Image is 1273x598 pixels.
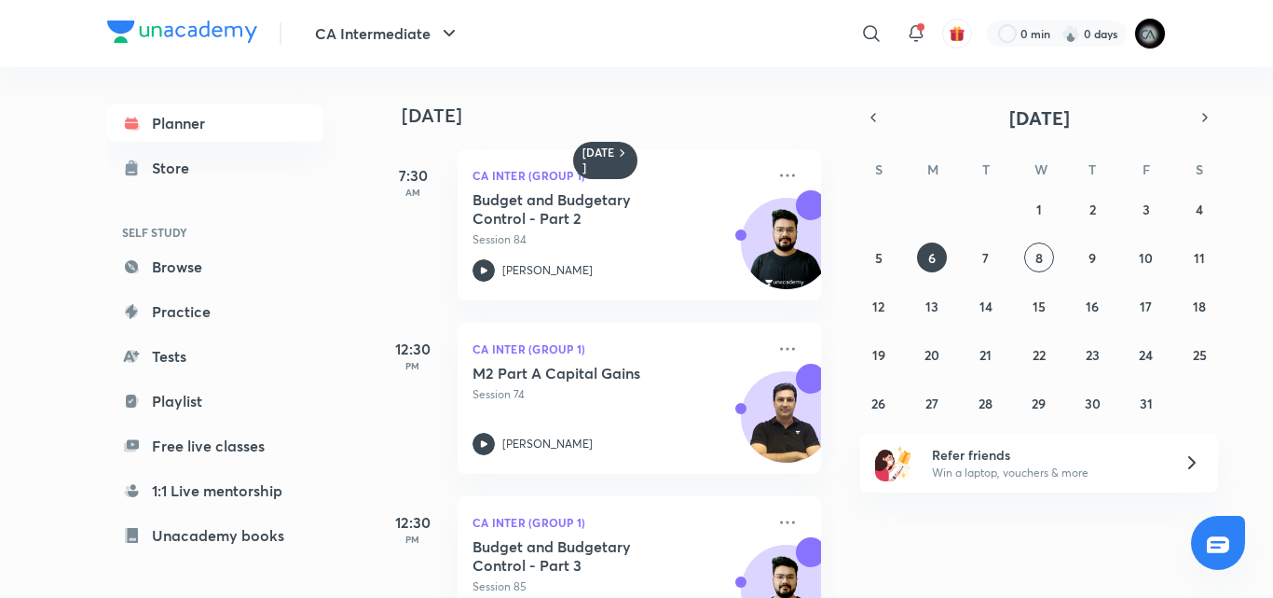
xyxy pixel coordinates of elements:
button: October 21, 2025 [971,340,1001,369]
button: October 26, 2025 [864,388,894,418]
abbr: October 11, 2025 [1194,249,1205,267]
button: October 12, 2025 [864,291,894,321]
a: 1:1 Live mentorship [107,472,323,509]
h6: Refer friends [932,445,1161,465]
button: October 15, 2025 [1024,291,1054,321]
h6: SELF STUDY [107,216,323,248]
button: October 27, 2025 [917,388,947,418]
button: October 10, 2025 [1131,243,1161,272]
abbr: October 22, 2025 [1033,346,1046,364]
p: CA Inter (Group 1) [472,338,765,360]
button: CA Intermediate [304,15,472,52]
button: October 14, 2025 [971,291,1001,321]
a: Store [107,149,323,187]
button: [DATE] [886,104,1192,131]
abbr: October 20, 2025 [924,346,939,364]
h6: [DATE] [582,146,615,175]
img: streak [1061,24,1080,43]
abbr: October 10, 2025 [1139,249,1153,267]
p: PM [376,360,450,371]
abbr: Thursday [1088,160,1096,178]
abbr: Saturday [1196,160,1203,178]
abbr: October 19, 2025 [872,346,885,364]
abbr: October 18, 2025 [1193,298,1206,315]
abbr: Wednesday [1034,160,1047,178]
a: Playlist [107,382,323,420]
button: October 22, 2025 [1024,340,1054,369]
p: Session 74 [472,386,765,403]
button: October 11, 2025 [1184,243,1214,272]
button: October 9, 2025 [1077,243,1107,272]
abbr: October 1, 2025 [1036,201,1042,218]
h5: M2 Part A Capital Gains [472,364,705,382]
abbr: October 17, 2025 [1140,298,1152,315]
abbr: October 31, 2025 [1140,395,1153,412]
abbr: October 3, 2025 [1143,201,1150,218]
button: October 7, 2025 [971,243,1001,272]
abbr: October 27, 2025 [925,395,938,412]
abbr: Monday [927,160,938,178]
p: [PERSON_NAME] [502,262,593,279]
abbr: October 5, 2025 [875,249,883,267]
abbr: October 21, 2025 [979,346,992,364]
img: Avatar [742,382,831,471]
img: referral [875,444,912,481]
button: October 16, 2025 [1077,291,1107,321]
a: Planner [107,104,323,142]
button: October 2, 2025 [1077,194,1107,224]
abbr: October 24, 2025 [1139,346,1153,364]
h5: 12:30 [376,338,450,360]
button: October 17, 2025 [1131,291,1161,321]
abbr: October 7, 2025 [982,249,989,267]
abbr: October 12, 2025 [872,298,884,315]
abbr: October 16, 2025 [1086,298,1099,315]
abbr: October 14, 2025 [979,298,992,315]
abbr: October 9, 2025 [1088,249,1096,267]
button: October 1, 2025 [1024,194,1054,224]
abbr: October 8, 2025 [1035,249,1043,267]
abbr: October 23, 2025 [1086,346,1100,364]
button: October 6, 2025 [917,243,947,272]
h5: 12:30 [376,511,450,534]
h5: 7:30 [376,164,450,187]
p: PM [376,534,450,545]
a: Practice [107,293,323,330]
button: October 8, 2025 [1024,243,1054,272]
img: poojita Agrawal [1134,18,1166,49]
abbr: October 6, 2025 [928,249,936,267]
button: avatar [942,19,972,49]
abbr: October 4, 2025 [1196,201,1203,218]
button: October 28, 2025 [971,388,1001,418]
button: October 18, 2025 [1184,291,1214,321]
h5: Budget and Budgetary Control - Part 2 [472,190,705,228]
p: CA Inter (Group 1) [472,164,765,187]
abbr: October 2, 2025 [1089,201,1096,218]
abbr: Sunday [875,160,883,178]
p: Session 84 [472,231,765,248]
img: Avatar [742,208,831,298]
button: October 31, 2025 [1131,388,1161,418]
a: Browse [107,248,323,285]
button: October 13, 2025 [917,291,947,321]
abbr: October 29, 2025 [1032,395,1046,412]
p: AM [376,187,450,198]
button: October 23, 2025 [1077,340,1107,369]
abbr: October 26, 2025 [871,395,885,412]
p: Win a laptop, vouchers & more [932,465,1161,481]
h4: [DATE] [402,104,840,127]
a: Company Logo [107,21,257,48]
button: October 30, 2025 [1077,388,1107,418]
button: October 19, 2025 [864,340,894,369]
abbr: Friday [1143,160,1150,178]
img: avatar [949,25,965,42]
button: October 5, 2025 [864,243,894,272]
button: October 20, 2025 [917,340,947,369]
p: CA Inter (Group 1) [472,511,765,534]
abbr: October 15, 2025 [1033,298,1046,315]
p: [PERSON_NAME] [502,436,593,452]
a: Free live classes [107,427,323,465]
p: Session 85 [472,578,765,595]
span: [DATE] [1009,105,1070,131]
div: Store [152,157,200,179]
abbr: Tuesday [982,160,990,178]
